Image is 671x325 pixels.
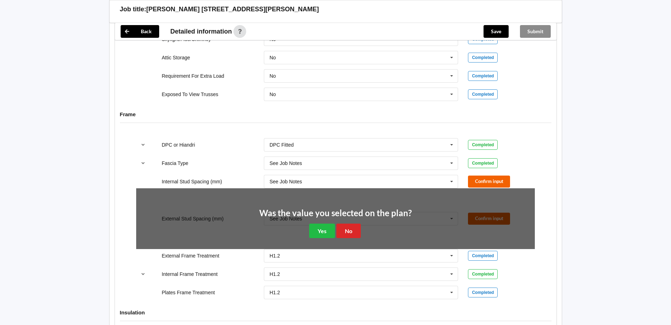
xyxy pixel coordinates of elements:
button: Back [121,25,159,38]
div: H1.2 [270,253,280,258]
div: Completed [468,251,498,261]
button: Yes [309,224,335,238]
button: No [336,224,361,238]
label: Plates Frame Treatment [162,290,215,295]
label: DPC or Hiandri [162,142,195,148]
h2: Was the value you selected on the plan? [259,208,412,219]
h4: Insulation [120,309,551,316]
div: Completed [468,288,498,297]
h3: [PERSON_NAME] [STREET_ADDRESS][PERSON_NAME] [146,5,319,13]
h4: Frame [120,111,551,118]
label: Fascia Type [162,160,188,166]
label: Exposed To View Trusses [162,91,218,97]
button: Confirm input [468,176,510,187]
button: reference-toggle [136,157,150,170]
span: Detailed information [170,28,232,35]
button: Save [484,25,509,38]
div: Completed [468,269,498,279]
label: Attic Storage [162,55,190,60]
div: See Job Notes [270,161,302,166]
div: Completed [468,158,498,168]
div: H1.2 [270,290,280,295]
div: No [270,73,276,78]
div: Completed [468,71,498,81]
label: Skylight/Flue/Chimney [162,36,211,42]
div: DPC Fitted [270,142,294,147]
div: No [270,37,276,42]
div: Completed [468,53,498,63]
div: No [270,92,276,97]
label: External Frame Treatment [162,253,219,259]
div: See Job Notes [270,179,302,184]
h3: Job title: [120,5,146,13]
label: Requirement For Extra Load [162,73,224,79]
button: reference-toggle [136,268,150,280]
div: No [270,55,276,60]
div: H1.2 [270,272,280,277]
label: Internal Stud Spacing (mm) [162,179,222,184]
button: reference-toggle [136,138,150,151]
div: Completed [468,140,498,150]
div: Completed [468,89,498,99]
label: Internal Frame Treatment [162,271,218,277]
